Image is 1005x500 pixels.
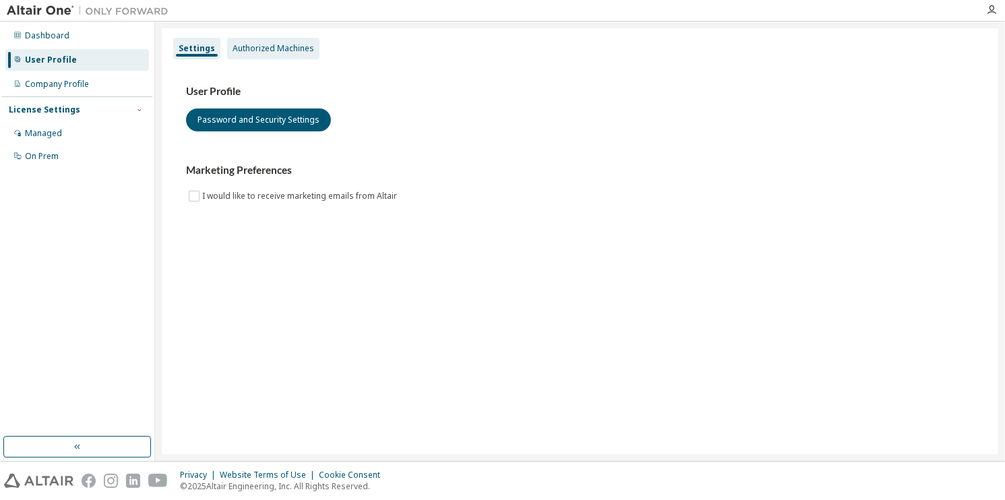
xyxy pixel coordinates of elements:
div: Cookie Consent [319,470,388,480]
button: Password and Security Settings [186,108,331,131]
img: instagram.svg [104,474,118,488]
img: facebook.svg [82,474,96,488]
div: Authorized Machines [233,43,314,54]
div: Managed [25,128,62,139]
p: © 2025 Altair Engineering, Inc. All Rights Reserved. [180,480,388,492]
div: License Settings [9,104,80,115]
div: Company Profile [25,79,89,90]
div: On Prem [25,151,59,162]
div: Settings [179,43,215,54]
div: Website Terms of Use [220,470,319,480]
h3: User Profile [186,85,974,98]
div: Dashboard [25,30,69,41]
img: linkedin.svg [126,474,140,488]
label: I would like to receive marketing emails from Altair [202,188,400,204]
div: User Profile [25,55,77,65]
div: Privacy [180,470,220,480]
img: altair_logo.svg [4,474,73,488]
img: Altair One [7,4,175,18]
img: youtube.svg [148,474,168,488]
h3: Marketing Preferences [186,164,974,177]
